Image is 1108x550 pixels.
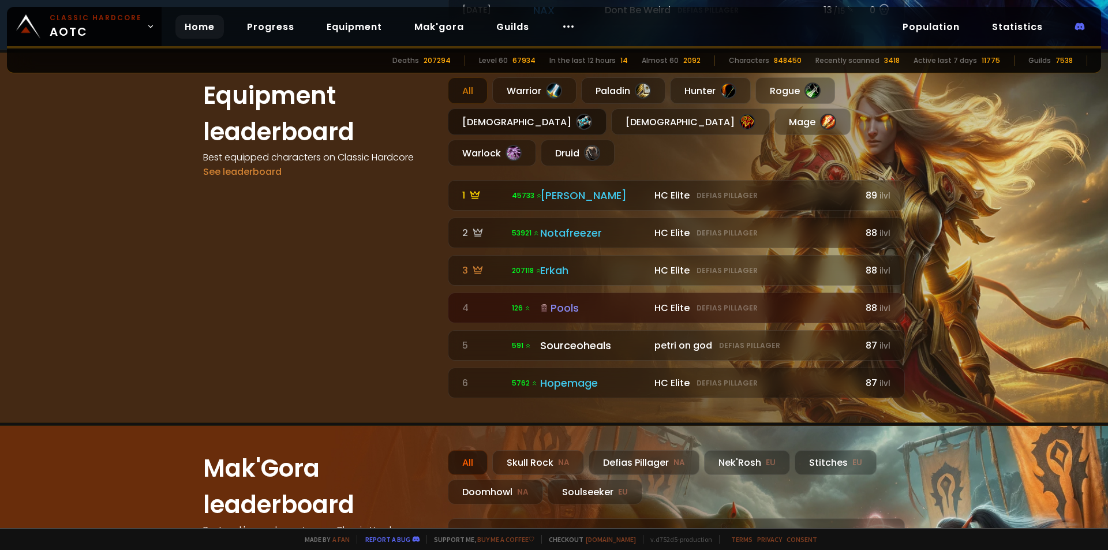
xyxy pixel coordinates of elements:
[852,457,862,469] small: EU
[654,338,854,353] div: petri on god
[540,225,647,241] div: Notafreezer
[704,450,790,475] div: Nek'Rosh
[448,293,905,323] a: 4 126 Pools HC EliteDefias Pillager88ilvl
[673,457,685,469] small: NA
[697,228,758,238] small: Defias Pillager
[982,55,1000,66] div: 11775
[448,108,607,135] div: [DEMOGRAPHIC_DATA]
[731,535,753,544] a: Terms
[884,55,900,66] div: 3418
[392,55,419,66] div: Deaths
[512,55,536,66] div: 67934
[405,15,473,39] a: Mak'gora
[540,300,647,316] div: Pools
[512,228,540,238] span: 53921
[860,301,890,315] div: 88
[549,55,616,66] div: In the last 12 hours
[512,265,542,276] span: 207118
[697,190,758,201] small: Defias Pillager
[670,77,751,104] div: Hunter
[512,190,542,201] span: 45733
[879,265,890,276] small: ilvl
[426,535,534,544] span: Support me,
[893,15,969,39] a: Population
[697,378,758,388] small: Defias Pillager
[611,108,770,135] div: [DEMOGRAPHIC_DATA]
[620,55,628,66] div: 14
[586,535,636,544] a: [DOMAIN_NAME]
[424,55,451,66] div: 207294
[332,535,350,544] a: a fan
[462,188,505,203] div: 1
[654,376,854,390] div: HC Elite
[541,535,636,544] span: Checkout
[448,450,488,475] div: All
[860,338,890,353] div: 87
[589,450,699,475] div: Defias Pillager
[317,15,391,39] a: Equipment
[50,13,142,23] small: Classic Hardcore
[492,77,577,104] div: Warrior
[448,218,905,248] a: 2 53921 Notafreezer HC EliteDefias Pillager88ilvl
[512,303,531,313] span: 126
[697,265,758,276] small: Defias Pillager
[787,535,817,544] a: Consent
[448,518,905,549] a: 1 18 RîvenchLEFTOVERStitches100
[203,523,434,537] h4: Best mak'gora characters on Classic Hardcore
[879,303,890,314] small: ilvl
[448,255,905,286] a: 3 207118 Erkah HC EliteDefias Pillager88ilvl
[654,301,854,315] div: HC Elite
[448,368,905,398] a: 6 5762 Hopemage HC EliteDefias Pillager87ilvl
[774,55,802,66] div: 848450
[365,535,410,544] a: Report a bug
[654,526,854,541] div: LEFTOVER
[618,487,628,498] small: EU
[581,77,665,104] div: Paladin
[860,526,890,541] div: 100
[175,15,224,39] a: Home
[914,55,977,66] div: Active last 7 days
[729,55,769,66] div: Characters
[795,450,877,475] div: Stitches
[643,535,712,544] span: v. d752d5 - production
[462,376,505,390] div: 6
[203,150,434,164] h4: Best equipped characters on Classic Hardcore
[548,480,642,504] div: Soulseeker
[462,301,505,315] div: 4
[540,263,647,278] div: Erkah
[654,263,854,278] div: HC Elite
[860,263,890,278] div: 88
[540,338,647,353] div: Sourceoheals
[983,15,1052,39] a: Statistics
[540,188,647,203] div: [PERSON_NAME]
[50,13,142,40] span: AOTC
[766,457,776,469] small: EU
[540,375,647,391] div: Hopemage
[654,188,854,203] div: HC Elite
[755,77,835,104] div: Rogue
[541,140,615,166] div: Druid
[1055,55,1073,66] div: 7538
[879,190,890,201] small: ilvl
[815,55,879,66] div: Recently scanned
[487,15,538,39] a: Guilds
[654,226,854,240] div: HC Elite
[448,180,905,211] a: 1 45733 [PERSON_NAME] HC EliteDefias Pillager89ilvl
[697,303,758,313] small: Defias Pillager
[860,188,890,203] div: 89
[512,341,531,351] span: 591
[462,263,505,278] div: 3
[492,450,584,475] div: Skull Rock
[512,378,538,388] span: 5762
[448,140,536,166] div: Warlock
[203,450,434,523] h1: Mak'Gora leaderboard
[879,341,890,351] small: ilvl
[298,535,350,544] span: Made by
[757,535,782,544] a: Privacy
[879,378,890,389] small: ilvl
[642,55,679,66] div: Almost 60
[477,535,534,544] a: Buy me a coffee
[448,330,905,361] a: 5 591 Sourceoheals petri on godDefias Pillager87ilvl
[719,341,780,351] small: Defias Pillager
[238,15,304,39] a: Progress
